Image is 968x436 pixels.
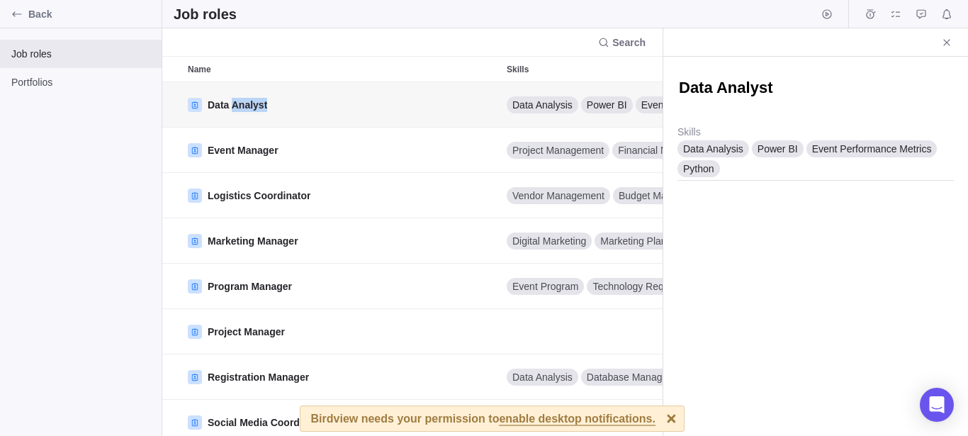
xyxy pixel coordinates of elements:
span: Data Analysis [683,142,743,156]
div: Name [182,218,501,264]
textarea: JobRole Name [677,77,954,101]
span: Close [937,33,957,52]
span: Financial Management [618,143,719,157]
span: Project Management [512,143,604,157]
div: Open Intercom Messenger [920,388,954,422]
span: Data Analyst [208,98,267,112]
span: Budget Management [619,189,711,203]
span: My assignments [886,4,906,24]
a: Approval requests [911,11,931,22]
span: Power BI [587,98,627,112]
div: Data Analysis, Power BI, Event Performance Metrics, Python [501,82,834,127]
div: Name [182,264,501,309]
div: Vendor Management, Budget Management, Contingency Plans [501,173,834,218]
span: Event Program [512,279,578,294]
span: Portfolios [11,75,150,89]
div: grid [162,82,663,436]
span: Social Media Coordinator [208,415,327,430]
span: enable desktop notifications. [499,413,655,426]
span: Search [592,33,651,52]
span: Event Manager [208,143,278,157]
span: Power BI [758,142,798,156]
div: Skills [501,309,834,354]
div: Data Analysis, Database Management [501,354,834,399]
div: Skills [501,82,834,128]
span: Time logs [860,4,880,24]
span: Python [683,162,714,176]
span: Event Performance Metrics [812,142,932,156]
span: Back [28,7,156,21]
div: Skills [501,128,834,173]
span: Event Performance Metrics [641,98,761,112]
span: Marketing Plan [600,234,666,248]
span: Logistics Coordinator [208,189,310,203]
span: Project Manager [208,325,285,339]
div: Name [182,354,501,400]
span: Technology Requirements Plan [592,279,730,294]
span: Name [188,62,211,77]
span: Skills [507,62,529,77]
span: Digital Marketing [512,234,586,248]
span: Start timer [817,4,837,24]
a: Time logs [860,11,880,22]
div: Skills [501,354,834,400]
a: My assignments [886,11,906,22]
div: Name [182,128,501,173]
span: Approval requests [911,4,931,24]
span: Registration Manager [208,370,309,384]
span: Vendor Management [512,189,604,203]
span: Database Management [587,370,690,384]
div: Project Management, Financial Management, Crisis Management, Risk Management Plan [501,128,834,172]
span: Program Manager [208,279,292,294]
span: Data Analysis [512,98,573,112]
div: Skills [501,264,834,309]
div: Name [182,309,501,354]
span: Search [612,35,646,50]
div: Name [182,57,501,82]
span: Job roles [11,47,150,61]
div: Name [182,82,501,128]
div: Name [182,173,501,218]
span: Marketing Manager [208,234,298,248]
div: Skills [501,218,834,264]
span: Data Analysis [512,370,573,384]
span: Notifications [937,4,957,24]
div: Digital Marketing, Marketing Plan, Promotional Materials, Branding Strategy [501,218,834,263]
a: Notifications [937,11,957,22]
div: Birdview needs your permission to [311,406,655,431]
div: Skills [501,173,834,218]
div: Event Program, Technology Requirements Plan [501,264,834,308]
h2: Job roles [174,4,237,24]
